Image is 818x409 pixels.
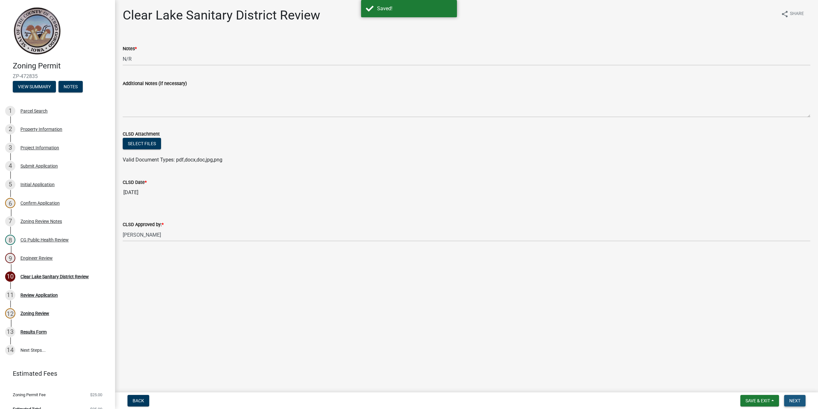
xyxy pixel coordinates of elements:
h1: Clear Lake Sanitary District Review [123,8,320,23]
label: CLSD Attachment [123,132,160,137]
i: share [781,10,789,18]
div: Project Information [20,146,59,150]
span: Share [790,10,804,18]
div: CG Public Health Review [20,238,69,242]
label: Notes [123,47,137,51]
img: Cerro Gordo County, Iowa [13,7,61,55]
button: shareShare [776,8,809,20]
a: Estimated Fees [5,367,105,380]
button: View Summary [13,81,56,92]
div: 12 [5,308,15,319]
label: Additional Notes (if necessary) [123,82,187,86]
div: Review Application [20,293,58,297]
div: 1 [5,106,15,116]
div: 4 [5,161,15,171]
span: Zoning Permit Fee [13,393,46,397]
wm-modal-confirm: Summary [13,84,56,90]
div: Parcel Search [20,109,48,113]
label: CLSD Date [123,180,147,185]
div: 3 [5,143,15,153]
button: Select files [123,138,161,149]
div: 2 [5,124,15,134]
div: Saved! [377,5,452,12]
div: Submit Application [20,164,58,168]
div: 7 [5,216,15,226]
div: 9 [5,253,15,263]
button: Save & Exit [740,395,779,406]
div: 14 [5,345,15,355]
div: Initial Application [20,182,55,187]
label: CLSD Approved by: [123,223,164,227]
wm-modal-confirm: Notes [58,84,83,90]
button: Next [784,395,806,406]
div: 5 [5,179,15,190]
div: 10 [5,271,15,282]
button: Back [127,395,149,406]
h4: Zoning Permit [13,61,110,71]
div: Results Form [20,330,47,334]
span: Valid Document Types: pdf,docx,doc,jpg,png [123,157,222,163]
div: 13 [5,327,15,337]
div: Engineer Review [20,256,53,260]
div: 8 [5,235,15,245]
span: Save & Exit [745,398,770,403]
span: Next [789,398,800,403]
div: 6 [5,198,15,208]
div: Clear Lake Sanitary District Review [20,274,89,279]
div: Confirm Application [20,201,60,205]
span: $25.00 [90,393,102,397]
div: Zoning Review [20,311,49,316]
span: Back [133,398,144,403]
div: Zoning Review Notes [20,219,62,224]
div: 11 [5,290,15,300]
button: Notes [58,81,83,92]
span: ZP-472835 [13,73,102,79]
div: Property Information [20,127,62,131]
